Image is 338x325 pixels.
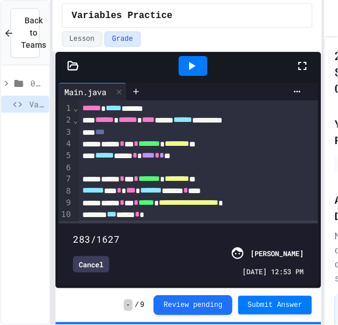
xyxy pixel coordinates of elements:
[140,300,144,310] span: 9
[21,15,46,51] span: Back to Teams
[58,197,73,209] div: 9
[73,232,304,246] div: 283/1627
[72,103,78,113] span: Fold line
[58,138,73,150] div: 4
[250,248,304,258] div: [PERSON_NAME]
[58,150,73,162] div: 5
[58,173,73,185] div: 7
[72,9,173,23] span: Variables Practice
[58,86,112,98] div: Main.java
[135,300,139,310] span: /
[58,127,73,138] div: 3
[58,103,73,114] div: 1
[104,32,141,47] button: Grade
[242,266,304,277] span: [DATE] 12:53 PM
[58,209,73,221] div: 10
[58,162,73,174] div: 6
[58,114,73,126] div: 2
[58,221,73,233] div: 11
[11,8,40,58] button: Back to Teams
[124,299,133,311] span: -
[73,256,109,272] div: Cancel
[62,32,102,47] button: Lesson
[238,296,312,314] button: Submit Answer
[30,77,44,89] span: 0: Getting Started
[58,186,73,197] div: 8
[29,98,44,110] span: Variables Practice
[58,83,127,100] div: Main.java
[154,295,232,315] button: Review pending
[248,300,302,310] span: Submit Answer
[72,116,78,125] span: Fold line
